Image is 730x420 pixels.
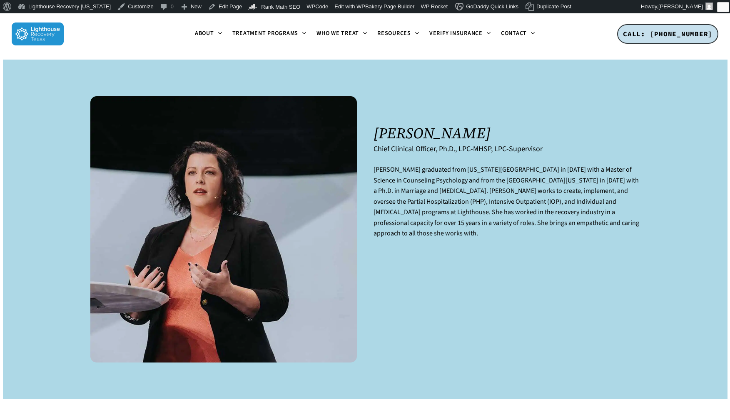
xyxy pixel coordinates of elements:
h6: Chief Clinical Officer, Ph.D., LPC-MHSP, LPC-Supervisor [374,145,640,153]
span: Who We Treat [316,30,359,38]
span: About [195,30,214,38]
h1: [PERSON_NAME] [374,125,640,142]
a: Who We Treat [311,30,372,37]
a: CALL: [PHONE_NUMBER] [617,24,718,44]
span: Rank Math SEO [261,4,300,10]
span: Treatment Programs [232,30,299,38]
a: About [190,30,227,37]
span: CALL: [PHONE_NUMBER] [623,30,713,38]
p: [PERSON_NAME] graduated from [US_STATE][GEOGRAPHIC_DATA] in [DATE] with a Master of Science in Co... [374,165,640,249]
img: Lighthouse Recovery Texas [12,22,64,45]
span: Contact [501,30,527,38]
a: Verify Insurance [424,30,496,37]
span: [PERSON_NAME] [658,3,703,10]
span: Verify Insurance [429,30,483,38]
a: Contact [496,30,540,37]
a: Resources [372,30,424,37]
a: Treatment Programs [227,30,312,37]
span: Resources [377,30,411,38]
